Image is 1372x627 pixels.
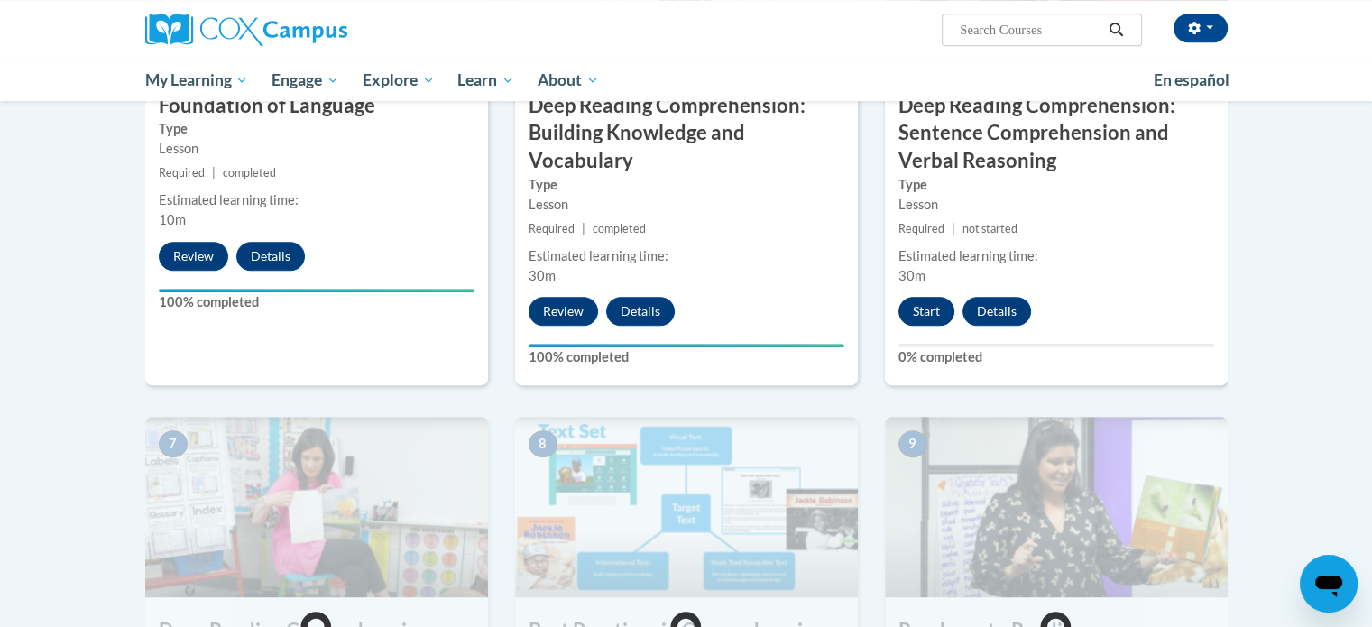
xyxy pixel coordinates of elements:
span: 8 [529,430,557,457]
span: | [952,222,955,235]
span: | [212,166,216,180]
span: not started [962,222,1017,235]
div: Main menu [118,60,1255,101]
span: 30m [898,268,925,283]
div: Your progress [159,289,474,292]
div: Your progress [529,344,844,347]
a: My Learning [134,60,261,101]
span: | [582,222,585,235]
button: Details [236,242,305,271]
span: Required [159,166,205,180]
div: Lesson [159,139,474,159]
label: 0% completed [898,347,1214,367]
button: Details [606,297,675,326]
div: Lesson [898,195,1214,215]
div: Estimated learning time: [898,246,1214,266]
label: 100% completed [529,347,844,367]
div: Estimated learning time: [159,190,474,210]
label: Type [898,175,1214,195]
span: Engage [272,69,339,91]
label: Type [529,175,844,195]
span: My Learning [144,69,248,91]
span: About [538,69,599,91]
span: 7 [159,430,188,457]
button: Review [529,297,598,326]
span: 30m [529,268,556,283]
span: Explore [363,69,435,91]
span: completed [593,222,646,235]
a: Engage [260,60,351,101]
h3: Foundation of Language [145,92,488,120]
span: 9 [898,430,927,457]
span: Required [529,222,575,235]
img: Course Image [885,417,1228,597]
label: Type [159,119,474,139]
span: completed [223,166,276,180]
button: Search [1102,19,1129,41]
a: En español [1142,61,1241,99]
a: Cox Campus [145,14,488,46]
img: Course Image [515,417,858,597]
label: 100% completed [159,292,474,312]
a: Explore [351,60,447,101]
iframe: Button to launch messaging window [1300,555,1358,613]
h3: Deep Reading Comprehension: Building Knowledge and Vocabulary [515,92,858,175]
span: En español [1154,70,1229,89]
h3: Deep Reading Comprehension: Sentence Comprehension and Verbal Reasoning [885,92,1228,175]
div: Estimated learning time: [529,246,844,266]
img: Course Image [145,417,488,597]
div: Lesson [529,195,844,215]
button: Start [898,297,954,326]
span: Required [898,222,944,235]
span: 10m [159,212,186,227]
a: Learn [446,60,526,101]
button: Review [159,242,228,271]
input: Search Courses [958,19,1102,41]
span: Learn [457,69,514,91]
button: Details [962,297,1031,326]
a: About [526,60,611,101]
img: Cox Campus [145,14,347,46]
button: Account Settings [1174,14,1228,42]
